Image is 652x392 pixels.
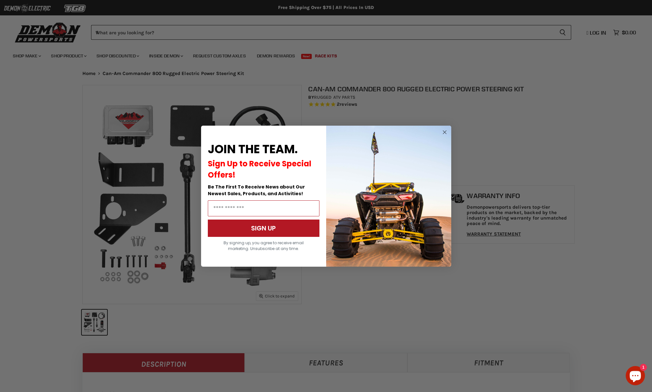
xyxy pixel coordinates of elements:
span: Sign Up to Receive Special Offers! [208,158,311,180]
inbox-online-store-chat: Shopify online store chat [624,366,647,387]
button: Close dialog [441,128,449,136]
span: Be The First To Receive News about Our Newest Sales, Products, and Activities! [208,184,305,197]
span: By signing up, you agree to receive email marketing. Unsubscribe at any time. [224,240,304,251]
img: a9095488-b6e7-41ba-879d-588abfab540b.jpeg [326,126,451,267]
input: Email Address [208,200,319,216]
button: SIGN UP [208,220,319,237]
span: JOIN THE TEAM. [208,141,298,157]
